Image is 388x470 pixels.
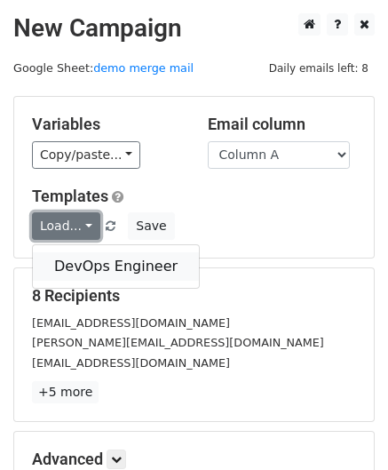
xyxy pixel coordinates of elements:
[299,385,388,470] iframe: Chat Widget
[32,212,100,240] a: Load...
[263,59,375,78] span: Daily emails left: 8
[32,141,140,169] a: Copy/paste...
[208,115,357,134] h5: Email column
[32,356,230,370] small: [EMAIL_ADDRESS][DOMAIN_NAME]
[32,286,356,306] h5: 8 Recipients
[93,61,194,75] a: demo merge mail
[13,61,194,75] small: Google Sheet:
[32,381,99,403] a: +5 more
[32,336,324,349] small: [PERSON_NAME][EMAIL_ADDRESS][DOMAIN_NAME]
[32,187,108,205] a: Templates
[13,13,375,44] h2: New Campaign
[32,316,230,330] small: [EMAIL_ADDRESS][DOMAIN_NAME]
[263,61,375,75] a: Daily emails left: 8
[128,212,174,240] button: Save
[32,115,181,134] h5: Variables
[33,252,199,281] a: DevOps Engineer
[32,450,356,469] h5: Advanced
